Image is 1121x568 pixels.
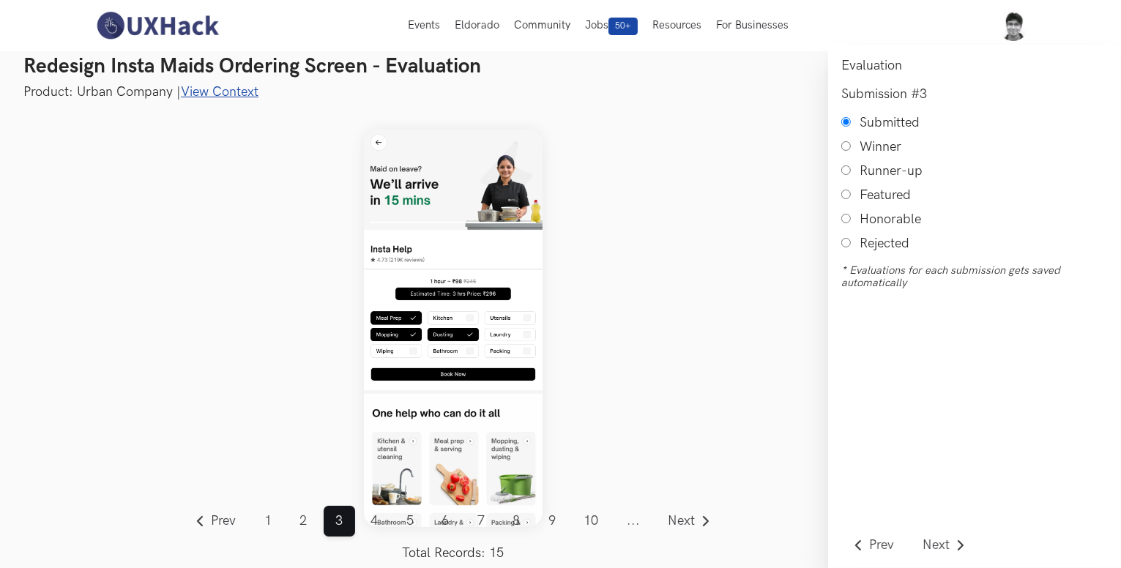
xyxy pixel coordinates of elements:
[841,86,1108,102] h6: Submission #3
[998,10,1029,41] img: Your profile pic
[841,58,1108,73] h6: Evaluation
[860,236,909,251] label: Rejected
[860,163,923,179] label: Runner-up
[537,506,568,537] a: Page 9
[324,506,355,537] a: Page 3
[501,506,532,537] a: Page 8
[860,115,920,130] label: Submitted
[911,530,978,561] a: Go to next submission
[608,18,638,35] span: 50+
[860,139,901,154] label: Winner
[869,539,894,552] span: Prev
[288,506,319,537] a: Page 2
[656,506,723,537] a: Go to next page
[212,515,237,528] span: Prev
[183,506,248,537] a: Go to previous page
[841,530,977,561] nav: Drawer Pagination
[860,212,921,227] label: Honorable
[466,506,497,537] a: Page 7
[92,10,223,41] img: UXHack-logo.png
[183,545,723,561] label: Total Records: 15
[923,539,950,552] span: Next
[23,54,1098,79] h3: Redesign Insta Maids Ordering Screen - Evaluation
[23,83,1098,101] p: Product: Urban Company |
[253,506,284,537] a: Page 1
[572,506,611,537] a: Page 10
[359,506,390,537] a: Page 4
[181,84,258,100] a: View Context
[395,506,426,537] a: Page 5
[615,506,652,537] span: ...
[841,530,906,561] a: Go to previous submission
[430,506,461,537] a: Page 6
[860,187,911,203] label: Featured
[364,130,543,527] img: Submission Image
[668,515,696,528] span: Next
[183,506,723,561] nav: Pagination
[841,264,1108,289] label: * Evaluations for each submission gets saved automatically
